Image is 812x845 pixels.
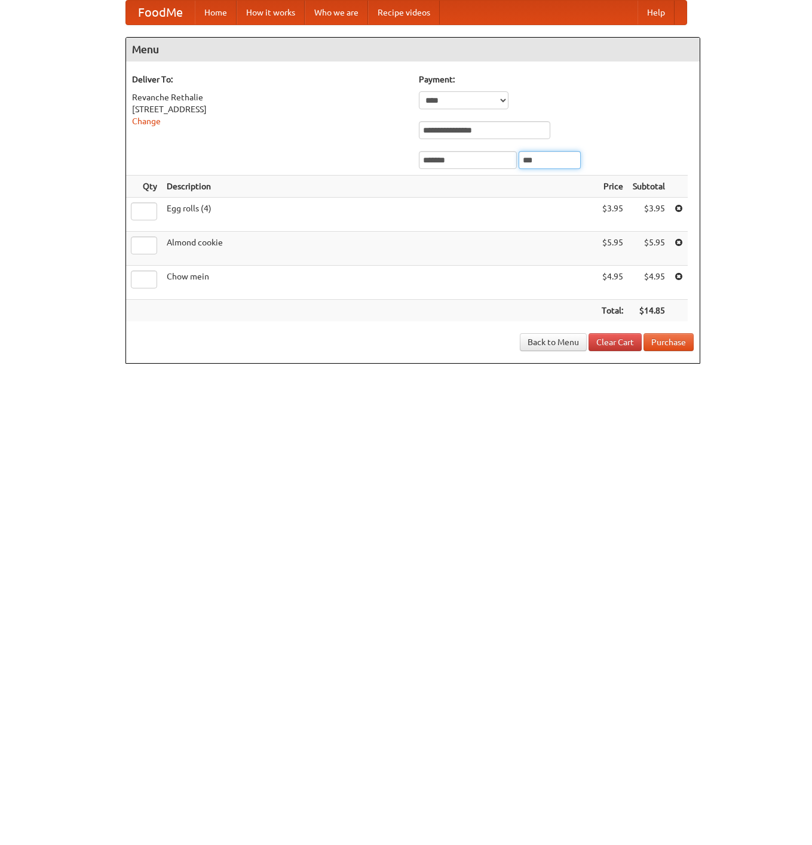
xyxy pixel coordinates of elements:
td: $4.95 [628,266,670,300]
h5: Payment: [419,73,694,85]
a: Clear Cart [589,333,642,351]
td: Egg rolls (4) [162,198,597,232]
a: Recipe videos [368,1,440,24]
th: Total: [597,300,628,322]
a: Change [132,116,161,126]
button: Purchase [644,333,694,351]
h4: Menu [126,38,700,62]
td: $3.95 [597,198,628,232]
a: Home [195,1,237,24]
th: Qty [126,176,162,198]
th: Description [162,176,597,198]
td: $3.95 [628,198,670,232]
td: $5.95 [628,232,670,266]
a: How it works [237,1,305,24]
div: Revanche Rethalie [132,91,407,103]
a: Who we are [305,1,368,24]
div: [STREET_ADDRESS] [132,103,407,115]
td: $4.95 [597,266,628,300]
a: Back to Menu [520,333,587,351]
th: Subtotal [628,176,670,198]
td: $5.95 [597,232,628,266]
td: Almond cookie [162,232,597,266]
a: Help [638,1,675,24]
th: Price [597,176,628,198]
a: FoodMe [126,1,195,24]
th: $14.85 [628,300,670,322]
td: Chow mein [162,266,597,300]
h5: Deliver To: [132,73,407,85]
